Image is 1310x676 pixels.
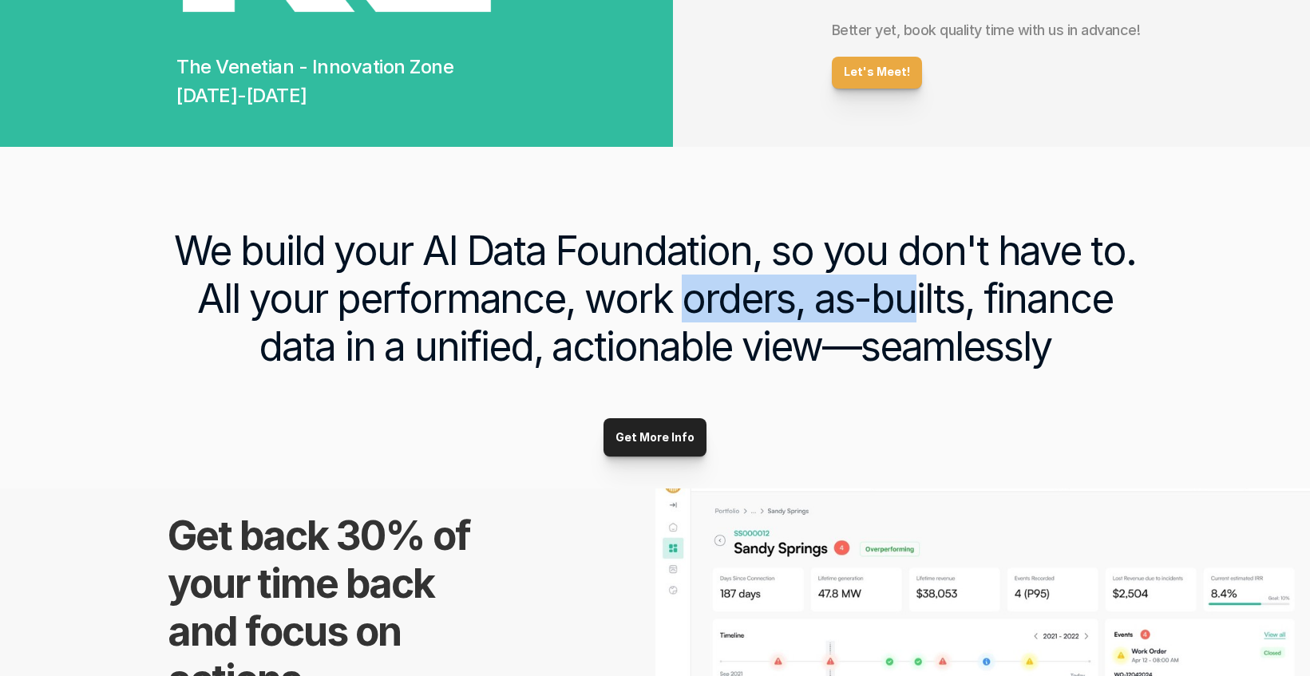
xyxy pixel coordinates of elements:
[615,431,695,445] p: Get More Info
[604,418,706,457] a: Get More Info
[832,57,922,89] a: Let's Meet!
[176,53,464,110] h2: The Venetian - Innovation Zone [DATE]-[DATE]
[156,227,1154,370] h3: We build your AI Data Foundation, so you don't have to. All your performance, work orders, as-bui...
[844,65,910,79] p: Let's Meet!
[1023,472,1310,676] iframe: Chat Widget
